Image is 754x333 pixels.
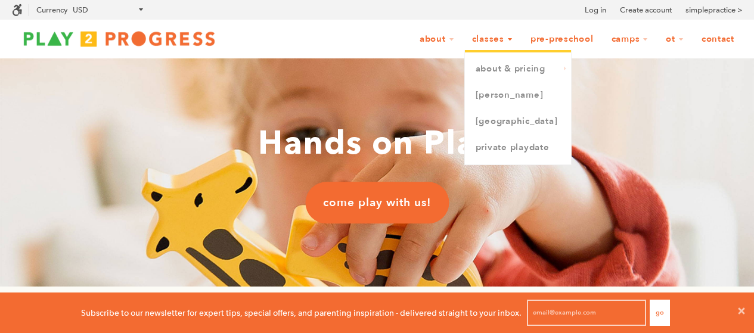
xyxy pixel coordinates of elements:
[694,28,742,51] a: Contact
[650,300,670,326] button: Go
[81,306,522,319] p: Subscribe to our newsletter for expert tips, special offers, and parenting inspiration - delivere...
[585,4,606,16] a: Log in
[527,300,646,326] input: email@example.com
[305,182,449,223] a: come play with us!
[465,56,571,82] a: About & Pricing
[464,28,520,51] a: Classes
[620,4,672,16] a: Create account
[465,82,571,108] a: [PERSON_NAME]
[36,5,67,14] label: Currency
[523,28,601,51] a: Pre-Preschool
[465,135,571,161] a: Private Playdate
[12,27,226,51] img: Play2Progress logo
[658,28,691,51] a: OT
[685,4,742,16] a: simplepractice >
[323,195,431,210] span: come play with us!
[412,28,462,51] a: About
[604,28,656,51] a: Camps
[465,108,571,135] a: [GEOGRAPHIC_DATA]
